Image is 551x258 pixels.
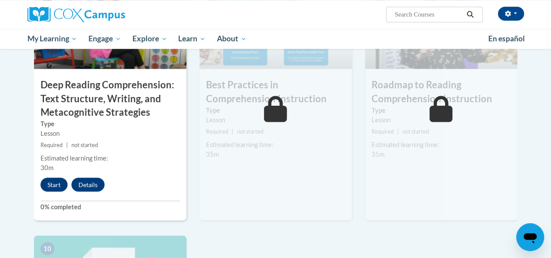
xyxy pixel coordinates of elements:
span: not started [71,141,98,148]
span: Engage [88,34,121,44]
button: Account Settings [498,7,524,20]
img: Cox Campus [27,7,125,22]
a: My Learning [22,29,83,49]
label: Type [372,105,511,115]
div: Main menu [21,29,531,49]
a: About [211,29,252,49]
span: 10 [41,242,54,255]
span: 30m [41,164,54,171]
span: 35m [372,150,385,157]
label: Type [41,119,180,128]
span: En español [488,34,525,43]
button: Search [463,9,477,20]
a: Engage [83,29,127,49]
span: About [217,34,247,44]
div: Estimated learning time: [372,140,511,149]
div: Lesson [372,115,511,124]
span: 35m [206,150,219,157]
span: Required [41,141,63,148]
span: | [232,128,233,134]
h3: Roadmap to Reading Comprehension Instruction [365,78,517,105]
div: Lesson [41,128,180,138]
label: Type [206,105,345,115]
div: Lesson [206,115,345,124]
span: | [66,141,68,148]
label: 0% completed [41,202,180,211]
button: Start [41,178,68,191]
span: | [397,128,399,134]
iframe: Button to launch messaging window [516,223,544,251]
a: Explore [127,29,173,49]
span: My Learning [27,34,77,44]
span: not started [402,128,429,134]
h3: Best Practices in Comprehension Instruction [199,78,352,105]
a: Learn [172,29,211,49]
button: Details [71,178,105,191]
div: Estimated learning time: [41,153,180,163]
span: Learn [178,34,206,44]
div: Estimated learning time: [206,140,345,149]
a: En español [483,30,531,48]
input: Search Courses [394,9,463,20]
span: Required [206,128,228,134]
h3: Deep Reading Comprehension: Text Structure, Writing, and Metacognitive Strategies [34,78,186,118]
span: Explore [132,34,167,44]
a: Cox Campus [27,7,184,22]
span: Required [372,128,394,134]
span: not started [237,128,264,134]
